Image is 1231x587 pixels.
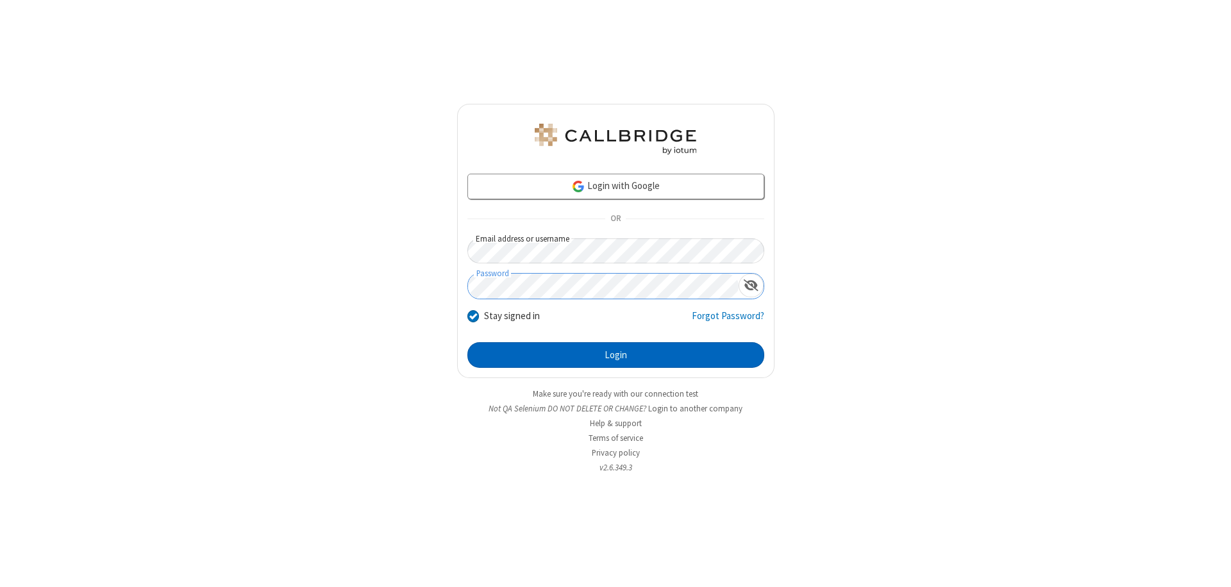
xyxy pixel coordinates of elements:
a: Make sure you're ready with our connection test [533,388,698,399]
a: Forgot Password? [692,309,764,333]
img: google-icon.png [571,179,585,194]
button: Login to another company [648,402,742,415]
img: QA Selenium DO NOT DELETE OR CHANGE [532,124,699,154]
li: Not QA Selenium DO NOT DELETE OR CHANGE? [457,402,775,415]
a: Login with Google [467,174,764,199]
span: OR [605,210,626,228]
a: Help & support [590,418,642,429]
iframe: Chat [1199,554,1221,578]
input: Password [468,274,739,299]
input: Email address or username [467,238,764,263]
li: v2.6.349.3 [457,461,775,474]
div: Show password [739,274,764,297]
a: Terms of service [589,433,643,443]
a: Privacy policy [592,447,640,458]
label: Stay signed in [484,309,540,324]
button: Login [467,342,764,368]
